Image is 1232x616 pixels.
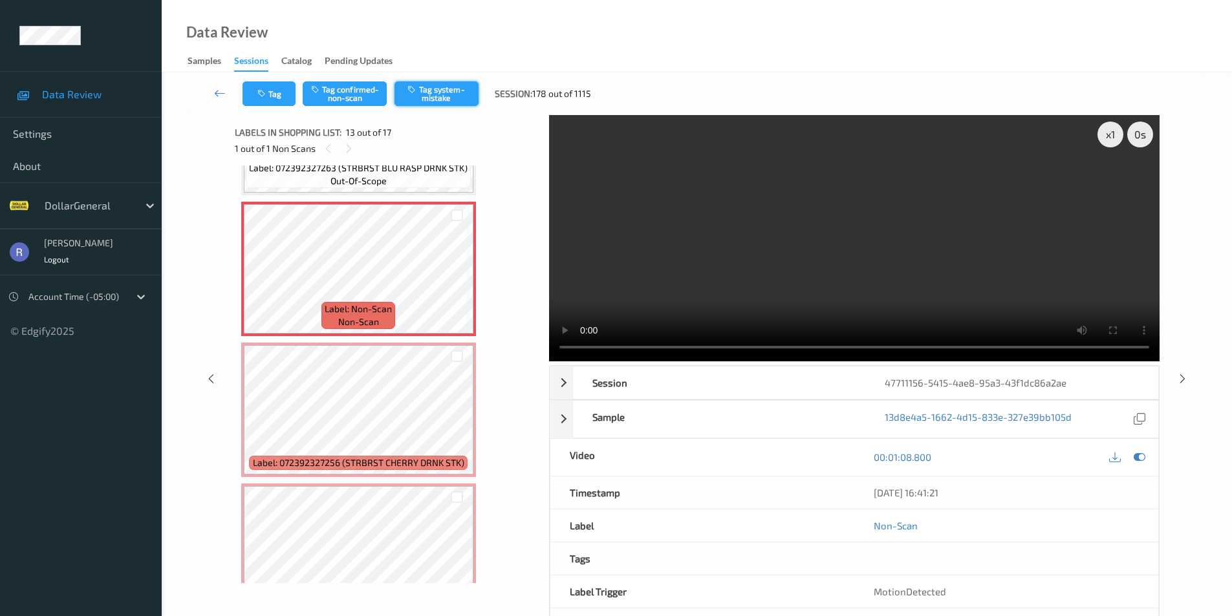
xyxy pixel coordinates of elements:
span: Label: 072392327263 (STRBRST BLU RASP DRNK STK) [249,162,468,175]
span: out-of-scope [330,175,387,187]
div: Samples [188,54,221,70]
div: Pending Updates [325,54,393,70]
a: Pending Updates [325,52,405,70]
span: non-scan [338,315,379,328]
div: Timestamp [550,476,854,509]
span: Session: [495,87,532,100]
button: Tag confirmed-non-scan [303,81,387,106]
div: Sample [573,401,865,438]
div: Session47711156-5415-4ae8-95a3-43f1dc86a2ae [550,366,1159,399]
span: 13 out of 17 [346,126,391,139]
button: Tag system-mistake [394,81,479,106]
div: MotionDetected [854,575,1158,608]
a: Sessions [234,52,281,72]
a: Non-Scan [874,519,918,532]
a: 13d8e4a5-1662-4d15-833e-327e39bb105d [885,410,1072,428]
span: Label: 072392327256 (STRBRST CHERRY DRNK STK) [253,456,464,469]
div: Label [550,509,854,542]
a: Samples [188,52,234,70]
div: Sessions [234,54,268,72]
div: 47711156-5415-4ae8-95a3-43f1dc86a2ae [865,366,1158,399]
div: Data Review [186,26,268,39]
button: Tag [243,81,296,106]
div: 1 out of 1 Non Scans [235,140,540,156]
span: Labels in shopping list: [235,126,341,139]
a: Catalog [281,52,325,70]
div: x 1 [1097,122,1123,147]
span: 178 out of 1115 [532,87,591,100]
span: Label: Non-Scan [325,303,392,315]
div: Catalog [281,54,312,70]
div: [DATE] 16:41:21 [874,486,1139,499]
div: Session [573,366,865,399]
a: 00:01:08.800 [874,451,931,463]
div: Sample13d8e4a5-1662-4d15-833e-327e39bb105d [550,400,1159,438]
div: 0 s [1127,122,1153,147]
div: Label Trigger [550,575,854,608]
div: Tags [550,542,854,575]
div: Video [550,439,854,476]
